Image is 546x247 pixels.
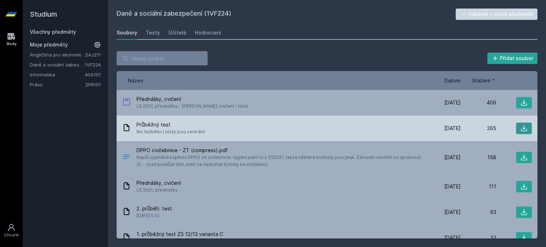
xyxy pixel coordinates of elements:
span: LS 2021, přednášky - [PERSON_NAME], cvičení - Holá [136,103,248,110]
div: 158 [461,154,496,161]
button: Datum [444,77,461,84]
span: [DATE] [444,154,461,161]
h2: Daně a sociální zabezpečení (1VF224) [117,9,456,20]
a: 2AJ211 [85,52,101,58]
div: Hodnocení [195,29,221,36]
div: Učitelé [168,29,186,36]
div: Uživatel [4,232,19,238]
span: 1. průběžný test ZS 12/13 varianta C [136,231,223,238]
span: LS 2021, přednášky [136,187,181,194]
a: 1VF224 [85,62,101,68]
a: Právo [30,81,85,88]
a: 2PR101 [85,82,101,87]
div: Study [6,41,17,47]
div: 265 [461,125,496,132]
a: Angličtina pro ekonomická studia 1 (B2/C1) [30,51,85,58]
div: 406 [461,99,496,106]
span: [DATE] [444,125,461,132]
a: Učitelé [168,26,186,40]
button: Přidat soubor [487,53,538,64]
div: 51 [461,234,496,241]
span: Přednášky, cvičení [136,179,181,187]
a: Informatika [30,71,85,78]
span: 2. průběh. test [136,205,172,212]
a: Všechny předměty [30,29,76,35]
div: .ZIP [122,98,131,108]
div: 111 [461,183,496,190]
span: Průběžný test [136,121,205,128]
span: Napůl vyplněná kapitola DPPO ze cvičebnice. Vyplnil jsem to v ZS2021, takže některé hodnoty jsou ... [136,154,422,168]
a: 4SA101 [85,72,101,77]
button: Stažení [472,77,496,84]
span: Nic težkého:) testy jsou centrální [136,128,205,135]
a: Soubory [117,26,137,40]
div: Soubory [117,29,137,36]
span: [DATE] [444,183,461,190]
span: [DATE] (LS) [136,212,172,219]
div: Testy [146,29,160,36]
span: Stažení [472,77,491,84]
span: DPPO cvičebnice - ZT (compress).pdf [136,147,422,154]
span: [DATE] [444,234,461,241]
span: [DATE] [444,209,461,216]
span: popis toho co bylo v testu [136,238,223,245]
a: Uživatel [1,220,21,241]
span: Moje předměty [30,41,68,48]
span: [DATE] [444,99,461,106]
a: Daně a sociální zabezpečení [30,61,85,68]
span: Přednášky, cvičení [136,96,248,103]
a: Testy [146,26,160,40]
button: Odebrat z mých předmětů [456,9,538,20]
div: 63 [461,209,496,216]
button: Název [128,77,143,84]
a: Study [1,28,21,50]
a: Hodnocení [195,26,221,40]
input: Hledej soubor [117,51,208,65]
div: PDF [122,152,131,163]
